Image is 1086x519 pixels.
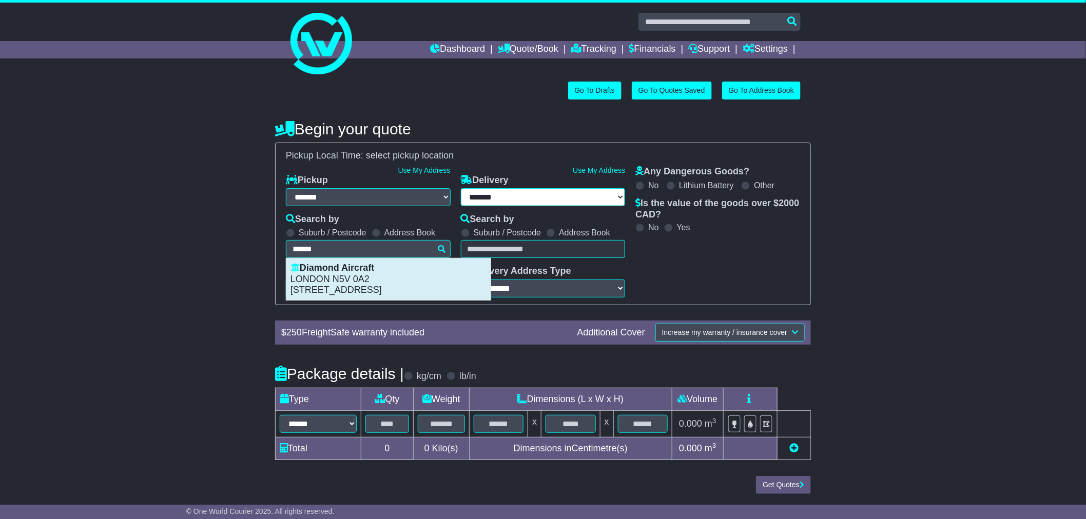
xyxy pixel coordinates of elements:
[689,41,730,58] a: Support
[498,41,558,58] a: Quote/Book
[600,410,613,437] td: x
[754,181,774,190] label: Other
[679,443,702,453] span: 0.000
[679,181,734,190] label: Lithium Battery
[286,214,339,225] label: Search by
[461,175,509,186] label: Delivery
[712,442,716,449] sup: 3
[779,198,799,208] span: 2000
[286,175,328,186] label: Pickup
[461,214,514,225] label: Search by
[413,388,469,410] td: Weight
[572,327,650,338] div: Additional Cover
[276,388,361,410] td: Type
[286,327,302,337] span: 250
[571,41,616,58] a: Tracking
[672,388,723,410] td: Volume
[568,82,622,99] a: Go To Drafts
[655,324,805,342] button: Increase my warranty / insurance cover
[648,223,658,232] label: No
[398,166,451,174] a: Use My Address
[186,507,335,515] span: © One World Courier 2025. All rights reserved.
[679,418,702,429] span: 0.000
[361,437,414,460] td: 0
[528,410,541,437] td: x
[705,443,716,453] span: m
[635,209,655,219] span: CAD
[413,437,469,460] td: Kilo(s)
[632,82,712,99] a: Go To Quotes Saved
[276,327,572,338] div: $ FreightSafe warranty included
[290,263,487,274] p: Diamond Aircraft
[559,228,610,237] label: Address Book
[424,443,430,453] span: 0
[290,285,487,296] p: [STREET_ADDRESS]
[417,371,441,382] label: kg/cm
[705,418,716,429] span: m
[384,228,436,237] label: Address Book
[756,476,811,494] button: Get Quotes
[629,41,676,58] a: Financials
[712,417,716,425] sup: 3
[366,150,454,161] span: select pickup location
[276,437,361,460] td: Total
[275,365,404,382] h4: Package details |
[299,228,366,237] label: Suburb / Postcode
[722,82,801,99] a: Go To Address Book
[648,181,658,190] label: No
[461,266,571,277] label: Delivery Address Type
[635,198,800,220] label: Is the value of the goods over $ ?
[469,388,672,410] td: Dimensions (L x W x H)
[361,388,414,410] td: Qty
[789,443,799,453] a: Add new item
[290,274,487,285] p: LONDON N5V 0A2
[430,41,485,58] a: Dashboard
[469,437,672,460] td: Dimensions in Centimetre(s)
[573,166,625,174] a: Use My Address
[275,121,811,137] h4: Begin your quote
[677,223,690,232] label: Yes
[459,371,476,382] label: lb/in
[635,166,749,177] label: Any Dangerous Goods?
[281,150,805,162] div: Pickup Local Time:
[662,328,787,336] span: Increase my warranty / insurance cover
[474,228,541,237] label: Suburb / Postcode
[743,41,788,58] a: Settings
